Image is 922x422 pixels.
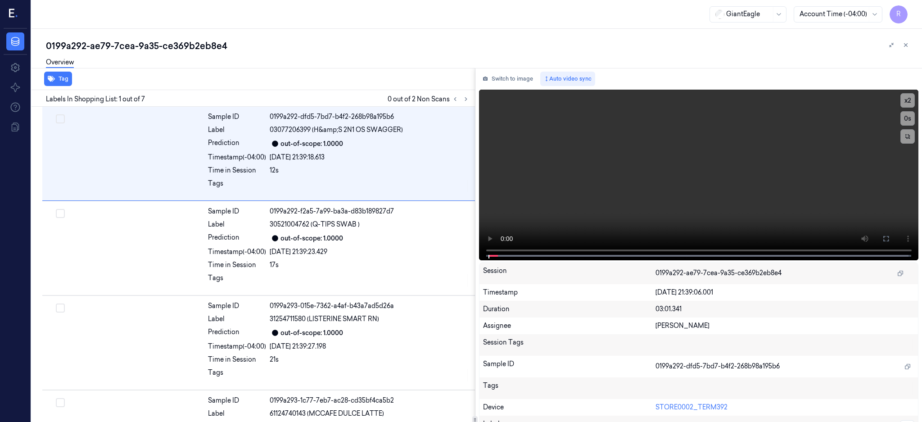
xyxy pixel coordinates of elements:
[270,301,470,311] div: 0199a293-015e-7362-a4af-b43a7ad5d26a
[483,403,655,412] div: Device
[208,409,266,418] div: Label
[270,396,470,405] div: 0199a293-1c77-7eb7-ac28-cd35bf4ca5b2
[56,209,65,218] button: Select row
[208,273,266,288] div: Tags
[46,40,915,52] div: 0199a292-ae79-7cea-9a35-ce369b2eb8e4
[208,247,266,257] div: Timestamp (-04:00)
[208,112,266,122] div: Sample ID
[208,138,266,149] div: Prediction
[270,166,470,175] div: 12s
[208,220,266,229] div: Label
[270,207,470,216] div: 0199a292-f2a5-7a99-ba3a-d83b189827d7
[208,260,266,270] div: Time in Session
[483,266,655,281] div: Session
[655,304,914,314] div: 03:01.341
[208,368,266,382] div: Tags
[483,381,655,395] div: Tags
[270,342,470,351] div: [DATE] 21:39:27.198
[270,220,360,229] span: 30521004762 (Q-TIPS SWAB )
[208,355,266,364] div: Time in Session
[208,125,266,135] div: Label
[208,233,266,244] div: Prediction
[208,153,266,162] div: Timestamp (-04:00)
[270,409,384,418] span: 61124740143 (MCCAFE DULCE LATTE)
[483,304,655,314] div: Duration
[483,288,655,297] div: Timestamp
[900,111,915,126] button: 0s
[46,95,145,104] span: Labels In Shopping List: 1 out of 7
[44,72,72,86] button: Tag
[270,125,403,135] span: 03077206399 (H&amp;S 2N1 OS SWAGGER)
[540,72,595,86] button: Auto video sync
[208,207,266,216] div: Sample ID
[655,362,780,371] span: 0199a292-dfd5-7bd7-b4f2-268b98a195b6
[270,260,470,270] div: 17s
[483,338,655,352] div: Session Tags
[280,234,343,243] div: out-of-scope: 1.0000
[208,179,266,193] div: Tags
[655,268,782,278] span: 0199a292-ae79-7cea-9a35-ce369b2eb8e4
[208,327,266,338] div: Prediction
[208,342,266,351] div: Timestamp (-04:00)
[56,114,65,123] button: Select row
[483,359,655,374] div: Sample ID
[56,398,65,407] button: Select row
[208,314,266,324] div: Label
[46,58,74,68] a: Overview
[208,301,266,311] div: Sample ID
[479,72,537,86] button: Switch to image
[655,288,914,297] div: [DATE] 21:39:06.001
[208,166,266,175] div: Time in Session
[270,112,470,122] div: 0199a292-dfd5-7bd7-b4f2-268b98a195b6
[483,321,655,331] div: Assignee
[890,5,908,23] button: R
[280,328,343,338] div: out-of-scope: 1.0000
[388,94,471,104] span: 0 out of 2 Non Scans
[208,396,266,405] div: Sample ID
[270,247,470,257] div: [DATE] 21:39:23.429
[270,314,379,324] span: 31254711580 (LISTERINE SMART RN)
[56,304,65,313] button: Select row
[900,93,915,108] button: x2
[270,355,470,364] div: 21s
[280,139,343,149] div: out-of-scope: 1.0000
[270,153,470,162] div: [DATE] 21:39:18.613
[655,321,914,331] div: [PERSON_NAME]
[655,403,914,412] div: STORE0002_TERM392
